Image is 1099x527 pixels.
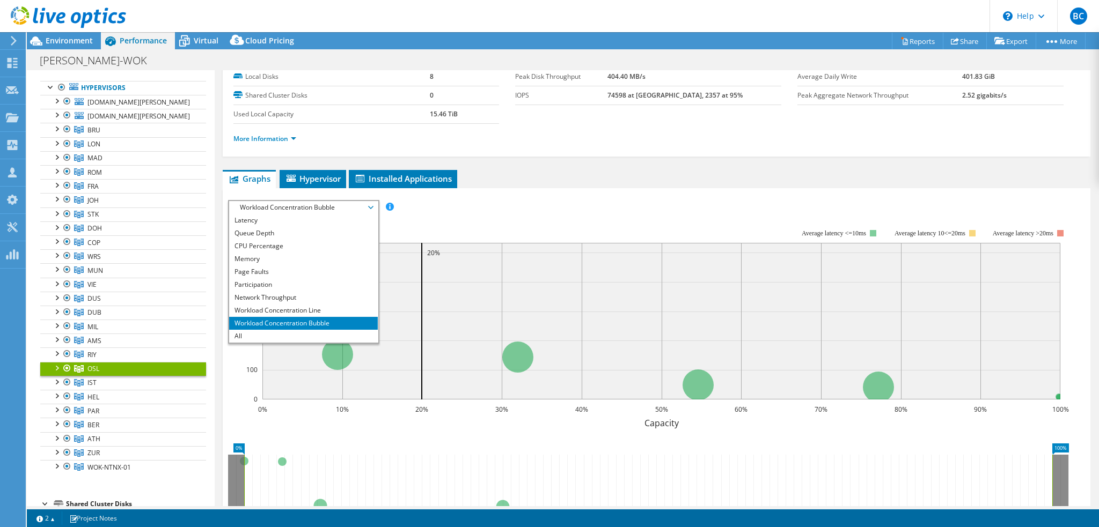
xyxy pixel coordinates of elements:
span: BC [1070,8,1087,25]
text: 60% [735,405,748,414]
b: 74598 at [GEOGRAPHIC_DATA], 2357 at 95% [607,91,743,100]
span: FRA [87,182,99,191]
a: Hypervisors [40,81,206,95]
text: 20% [415,405,428,414]
text: 0% [258,405,267,414]
text: 20% [427,248,440,257]
span: MIL [87,322,98,331]
span: [DOMAIN_NAME][PERSON_NAME] [87,98,190,107]
label: Peak Disk Throughput [515,71,607,82]
a: More Information [233,134,296,143]
a: VIE [40,278,206,292]
span: Workload Concentration Bubble [235,201,372,214]
a: OSL [40,362,206,376]
li: CPU Percentage [229,240,378,253]
label: Used Local Capacity [233,109,430,120]
span: Virtual [194,35,218,46]
li: Workload Concentration Bubble [229,317,378,330]
label: Shared Cluster Disks [233,90,430,101]
text: 70% [815,405,827,414]
label: Peak Aggregate Network Throughput [797,90,962,101]
text: Capacity [644,417,679,429]
label: Local Disks [233,71,430,82]
b: 2.52 gigabits/s [962,91,1007,100]
a: RIY [40,347,206,361]
a: BRU [40,123,206,137]
a: PAR [40,404,206,418]
li: Memory [229,253,378,265]
span: LON [87,139,100,149]
span: WRS [87,252,101,261]
b: 8 [430,72,434,81]
a: LON [40,137,206,151]
svg: \n [1003,11,1013,21]
li: Page Faults [229,265,378,278]
label: IOPS [515,90,607,101]
text: 0 [254,395,258,404]
span: Hypervisor [285,173,341,184]
span: RIY [87,350,97,359]
span: DUB [87,308,101,317]
li: Latency [229,214,378,227]
span: [DOMAIN_NAME][PERSON_NAME] [87,112,190,121]
span: VIE [87,280,97,289]
text: 50% [655,405,668,414]
span: DOH [87,224,102,233]
text: 100 [246,365,258,374]
li: All [229,330,378,343]
span: BER [87,420,99,429]
li: Participation [229,278,378,291]
b: 0 [430,91,434,100]
span: Installed Applications [354,173,452,184]
text: Average latency >20ms [992,229,1053,237]
a: [DOMAIN_NAME][PERSON_NAME] [40,109,206,123]
a: DOH [40,221,206,235]
text: 40% [575,405,588,414]
a: More [1036,33,1086,49]
a: WOK-NTNX-01 [40,460,206,474]
span: MUN [87,266,103,275]
span: COP [87,238,100,247]
text: 30% [495,405,508,414]
a: MIL [40,320,206,333]
span: ATH [87,434,100,443]
a: JOH [40,193,206,207]
a: STK [40,207,206,221]
a: ROM [40,165,206,179]
span: HEL [87,392,99,402]
a: ZUR [40,446,206,460]
a: IST [40,376,206,390]
li: Workload Concentration Line [229,304,378,317]
a: MUN [40,263,206,277]
a: COP [40,235,206,249]
tspan: Average latency 10<=20ms [895,229,965,237]
span: BRU [87,125,100,135]
span: STK [87,210,99,219]
b: 401.83 GiB [962,72,995,81]
h1: [PERSON_NAME]-WOK [35,55,164,66]
span: MAD [87,153,102,162]
a: 2 [29,511,62,525]
b: 404.40 MB/s [607,72,646,81]
span: Performance [120,35,167,46]
a: Project Notes [62,511,124,525]
text: 100% [1052,405,1068,414]
text: 90% [974,405,987,414]
a: FRA [40,179,206,193]
b: 15.46 TiB [430,109,458,118]
span: ROM [87,168,102,177]
text: 10% [336,405,349,414]
span: IST [87,378,97,387]
span: DUS [87,294,101,303]
a: ATH [40,432,206,446]
a: Share [943,33,987,49]
li: Queue Depth [229,227,378,240]
a: WRS [40,249,206,263]
a: Export [986,33,1036,49]
span: Cloud Pricing [245,35,294,46]
span: WOK-NTNX-01 [87,463,131,472]
a: DUS [40,292,206,306]
span: PAR [87,406,99,415]
text: 80% [895,405,907,414]
a: DUB [40,306,206,320]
